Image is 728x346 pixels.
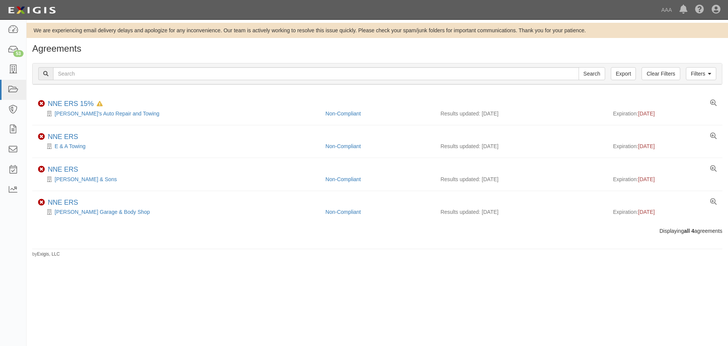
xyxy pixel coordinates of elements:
i: In Default since 06/20/2025 [97,101,103,107]
a: Exigis, LLC [37,251,60,257]
div: Expiration: [613,110,717,117]
a: NNE ERS 15% [48,100,94,107]
div: NNE ERS 15% [48,100,103,108]
div: Results updated: [DATE] [441,142,602,150]
div: Results updated: [DATE] [441,175,602,183]
i: Non-Compliant [38,100,45,107]
span: [DATE] [638,209,655,215]
a: E & A Towing [55,143,85,149]
a: View results summary [710,133,717,140]
input: Search [579,67,605,80]
div: Results updated: [DATE] [441,208,602,216]
div: Beaulieu's Garage & Body Shop [38,208,320,216]
a: View results summary [710,199,717,205]
div: Expiration: [613,142,717,150]
a: Filters [686,67,716,80]
span: [DATE] [638,111,655,117]
div: E & A Towing [38,142,320,150]
a: Non-Compliant [325,111,361,117]
div: Displaying agreements [27,227,728,235]
span: [DATE] [638,176,655,182]
a: AAA [657,2,676,17]
a: Export [611,67,636,80]
div: Expiration: [613,208,717,216]
span: [DATE] [638,143,655,149]
img: logo-5460c22ac91f19d4615b14bd174203de0afe785f0fc80cf4dbbc73dc1793850b.png [6,3,58,17]
i: Non-Compliant [38,199,45,206]
a: NNE ERS [48,133,78,141]
div: Sylvio Paradis & Sons [38,175,320,183]
div: NNE ERS [48,133,78,141]
a: View results summary [710,100,717,107]
div: NNE ERS [48,199,78,207]
div: 53 [13,50,24,57]
a: [PERSON_NAME] Garage & Body Shop [55,209,150,215]
div: Mike's Auto Repair and Towing [38,110,320,117]
a: Non-Compliant [325,209,361,215]
i: Non-Compliant [38,166,45,173]
i: Non-Compliant [38,133,45,140]
a: View results summary [710,166,717,172]
a: NNE ERS [48,199,78,206]
div: We are experiencing email delivery delays and apologize for any inconvenience. Our team is active... [27,27,728,34]
i: Help Center - Complianz [695,5,704,14]
b: all 4 [684,228,694,234]
a: Clear Filters [642,67,680,80]
h1: Agreements [32,44,722,54]
small: by [32,251,60,258]
a: [PERSON_NAME] & Sons [55,176,117,182]
a: Non-Compliant [325,143,361,149]
a: NNE ERS [48,166,78,173]
input: Search [53,67,579,80]
a: [PERSON_NAME]'s Auto Repair and Towing [55,111,159,117]
a: Non-Compliant [325,176,361,182]
div: Results updated: [DATE] [441,110,602,117]
div: Expiration: [613,175,717,183]
div: NNE ERS [48,166,78,174]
